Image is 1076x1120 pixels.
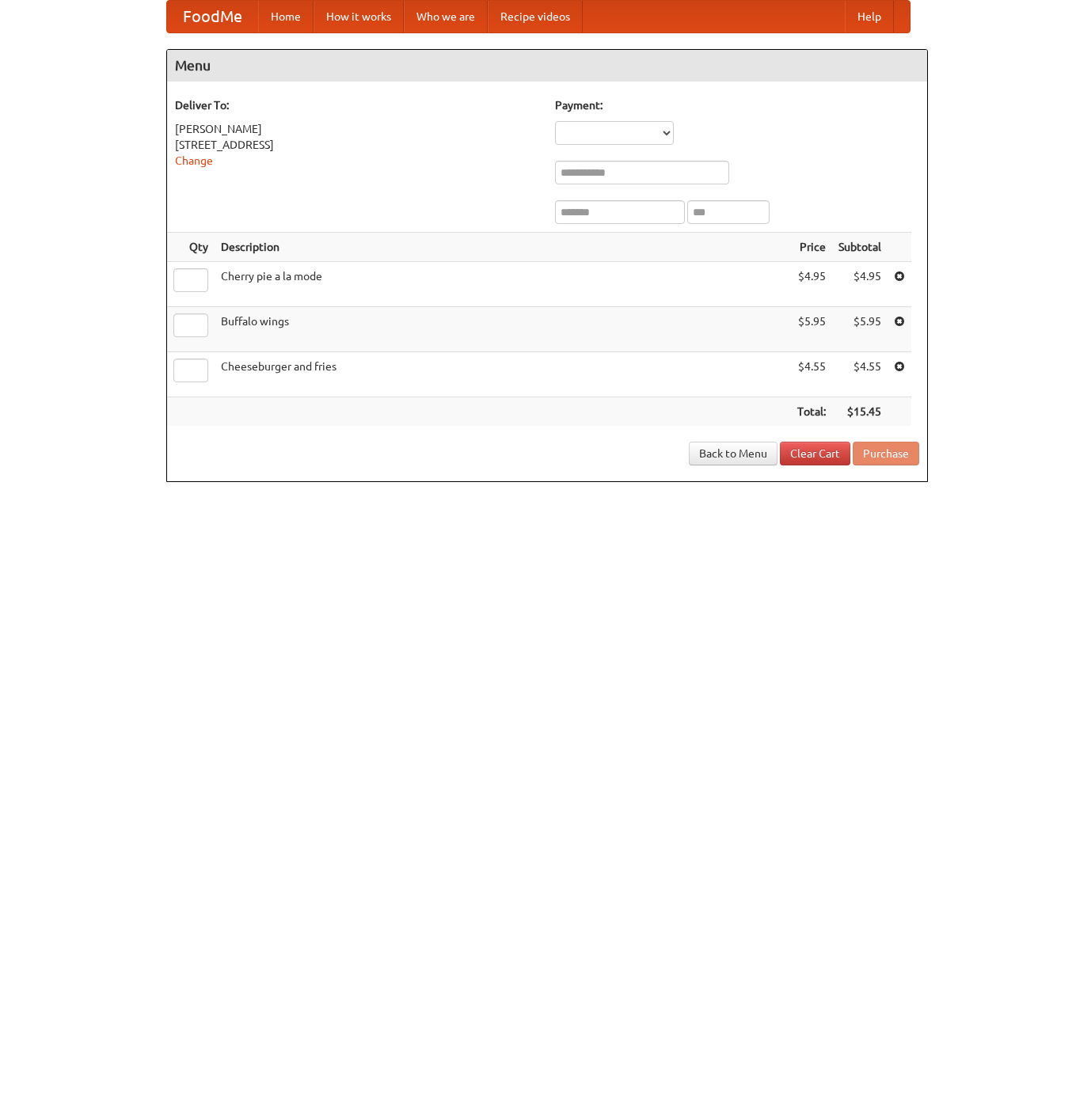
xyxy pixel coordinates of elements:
div: [PERSON_NAME] [175,121,539,137]
h5: Deliver To: [175,97,539,113]
a: Who we are [404,1,488,32]
th: Price [791,233,832,262]
td: Cherry pie a la mode [215,262,791,307]
td: $4.55 [791,352,832,397]
div: [STREET_ADDRESS] [175,137,539,153]
h5: Payment: [555,97,919,113]
a: Clear Cart [780,442,850,465]
a: FoodMe [167,1,258,32]
h4: Menu [167,50,927,82]
td: $4.55 [832,352,888,397]
a: Help [845,1,894,32]
a: Change [175,154,213,167]
td: $5.95 [832,307,888,352]
td: Buffalo wings [215,307,791,352]
th: Qty [167,233,215,262]
td: $5.95 [791,307,832,352]
th: Description [215,233,791,262]
th: Total: [791,397,832,427]
a: Home [258,1,314,32]
a: Back to Menu [689,442,778,465]
td: Cheeseburger and fries [215,352,791,397]
button: Purchase [853,442,919,465]
th: Subtotal [832,233,888,262]
a: Recipe videos [488,1,583,32]
th: $15.45 [832,397,888,427]
td: $4.95 [832,262,888,307]
a: How it works [314,1,404,32]
td: $4.95 [791,262,832,307]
